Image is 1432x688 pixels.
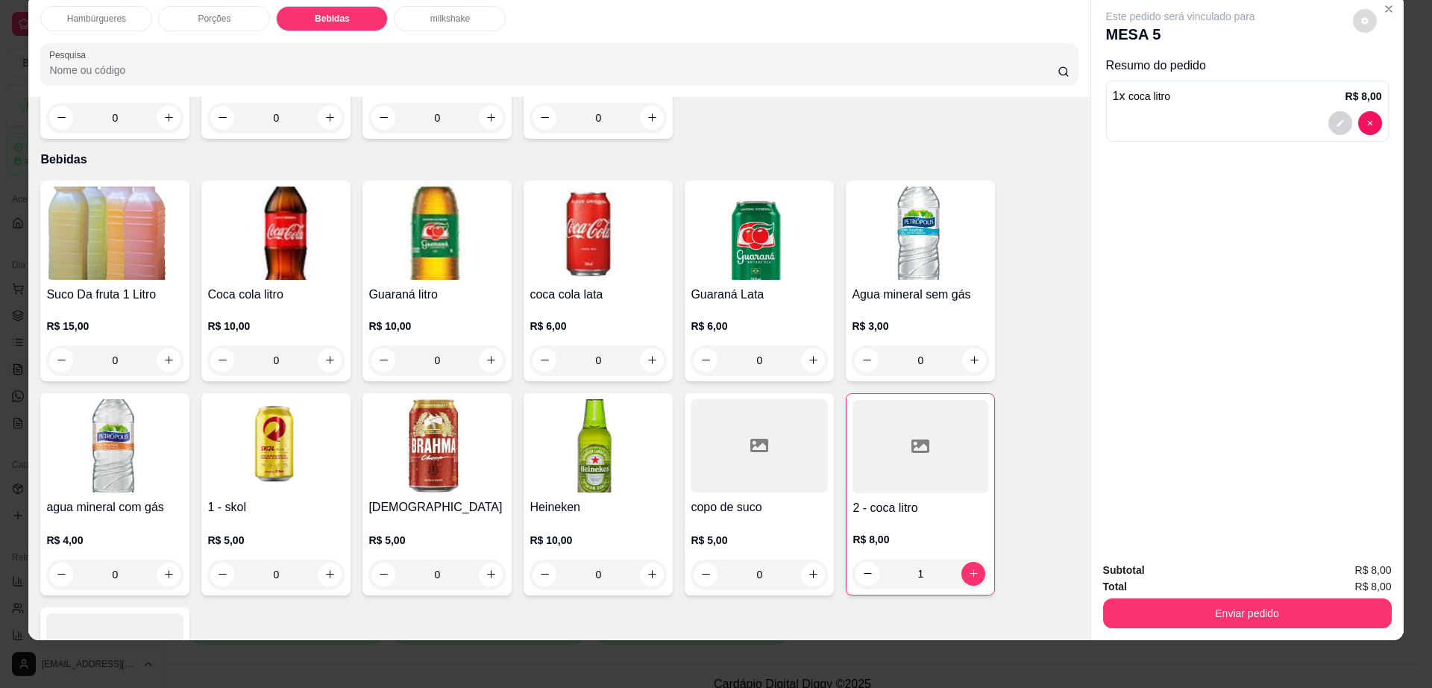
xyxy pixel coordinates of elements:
[368,319,506,334] p: R$ 10,00
[530,319,667,334] p: R$ 6,00
[640,106,664,130] button: increase-product-quantity
[371,106,395,130] button: decrease-product-quantity
[430,13,470,25] p: milkshake
[1103,581,1127,592] strong: Total
[855,348,879,372] button: decrease-product-quantity
[691,533,828,548] p: R$ 5,00
[371,563,395,587] button: decrease-product-quantity
[46,498,183,516] h4: agua mineral com gás
[40,151,1078,169] p: Bebidas
[1128,90,1170,102] span: coca litro
[852,532,988,547] p: R$ 8,00
[852,286,989,304] h4: Agua mineral sem gás
[49,63,1057,78] input: Pesquisa
[46,286,183,304] h4: Suco Da fruta 1 Litro
[1103,564,1145,576] strong: Subtotal
[210,348,234,372] button: decrease-product-quantity
[210,563,234,587] button: decrease-product-quantity
[530,533,667,548] p: R$ 10,00
[46,533,183,548] p: R$ 4,00
[801,348,825,372] button: increase-product-quantity
[46,187,183,280] img: product-image
[533,348,556,372] button: decrease-product-quantity
[533,106,556,130] button: decrease-product-quantity
[694,348,717,372] button: decrease-product-quantity
[855,562,879,586] button: decrease-product-quantity
[1353,9,1377,33] button: decrease-product-quantity
[1106,57,1389,75] p: Resumo do pedido
[533,563,556,587] button: decrease-product-quantity
[368,533,506,548] p: R$ 5,00
[368,286,506,304] h4: Guaraná litro
[198,13,230,25] p: Porções
[852,187,989,280] img: product-image
[49,106,73,130] button: decrease-product-quantity
[368,498,506,516] h4: [DEMOGRAPHIC_DATA]
[207,498,345,516] h4: 1 - skol
[962,348,986,372] button: increase-product-quantity
[157,563,180,587] button: increase-product-quantity
[1328,111,1352,135] button: decrease-product-quantity
[67,13,126,25] p: Hambúrgueres
[1113,87,1170,105] p: 1 x
[318,106,342,130] button: increase-product-quantity
[46,399,183,492] img: product-image
[530,498,667,516] h4: Heineken
[368,399,506,492] img: product-image
[530,187,667,280] img: product-image
[368,187,506,280] img: product-image
[640,348,664,372] button: increase-product-quantity
[49,563,73,587] button: decrease-product-quantity
[479,563,503,587] button: increase-product-quantity
[530,399,667,492] img: product-image
[49,49,91,61] label: Pesquisa
[852,319,989,334] p: R$ 3,00
[691,286,828,304] h4: Guaraná Lata
[640,563,664,587] button: increase-product-quantity
[207,399,345,492] img: product-image
[371,348,395,372] button: decrease-product-quantity
[852,499,988,517] h4: 2 - coca litro
[210,106,234,130] button: decrease-product-quantity
[1106,24,1255,45] p: MESA 5
[318,348,342,372] button: increase-product-quantity
[479,348,503,372] button: increase-product-quantity
[691,187,828,280] img: product-image
[207,533,345,548] p: R$ 5,00
[315,13,350,25] p: Bebidas
[318,563,342,587] button: increase-product-quantity
[1355,562,1392,578] span: R$ 8,00
[479,106,503,130] button: increase-product-quantity
[1106,9,1255,24] p: Este pedido será vinculado para
[46,319,183,334] p: R$ 15,00
[207,187,345,280] img: product-image
[961,562,985,586] button: increase-product-quantity
[530,286,667,304] h4: coca cola lata
[157,106,180,130] button: increase-product-quantity
[1358,111,1382,135] button: decrease-product-quantity
[691,498,828,516] h4: copo de suco
[207,319,345,334] p: R$ 10,00
[1355,578,1392,595] span: R$ 8,00
[691,319,828,334] p: R$ 6,00
[1345,89,1382,104] p: R$ 8,00
[207,286,345,304] h4: Coca cola litro
[1103,598,1392,628] button: Enviar pedido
